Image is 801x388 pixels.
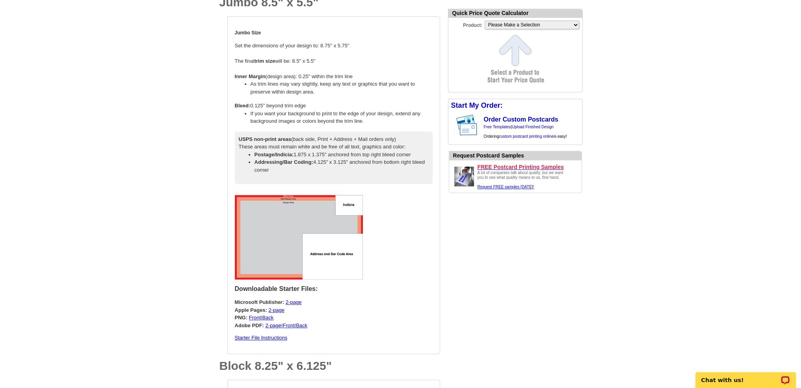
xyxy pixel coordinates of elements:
[254,58,275,64] strong: trim size
[448,99,582,112] div: Start My Order:
[266,322,281,328] a: 2-page
[239,136,292,142] strong: USPS non-print areas
[235,285,318,292] strong: Downloadable Starter Files:
[452,165,476,188] img: Upload a design ready to be printed
[282,322,294,328] a: Front
[268,307,284,313] a: 2-page
[251,110,433,125] li: If you want your background to print to the edge of your design, extend any background images or ...
[235,315,248,321] strong: PNG:
[255,152,294,157] strong: Postage/Indicia:
[235,307,267,313] strong: Apple Pages:
[249,315,261,321] a: Front
[235,298,433,329] p: | | |
[219,360,440,372] h1: Block 8.25" x 6.125"
[235,131,433,184] div: (back side, Print + Address + Mail orders only) These areas must remain white and be free of all ...
[235,299,284,305] strong: Microsoft Publisher:
[235,195,363,279] img: jumbo postcard starter files
[478,185,534,189] a: Request FREE samples [DATE]!
[255,158,429,174] li: 4.125" x 3.125" anchored from bottom right bleed corner
[455,112,483,138] img: post card showing stamp and address area
[478,171,568,189] div: A lot of companies talk about quality, but we want you to see what quality means to us, first hand.
[255,159,314,165] strong: Addressing/Bar Coding:
[478,163,578,171] a: FREE Postcard Printing Samples
[296,322,307,328] a: Back
[448,20,484,29] label: Product:
[484,125,511,129] a: Free Templates
[255,151,429,159] li: 1.875 x 1.375" anchored from top right bleed corner
[484,116,558,123] a: Order Custom Postcards
[286,299,301,305] a: 2-page
[453,152,582,160] div: Request Postcard Samples
[235,335,288,341] a: Starter File Instructions
[512,125,554,129] a: Upload Finished Design
[235,30,433,36] h4: Jumbo Size
[484,125,567,139] span: | Ordering is easy!
[235,322,264,328] strong: Adobe PDF:
[499,134,553,139] a: custom postcard printing online
[690,363,801,388] iframe: LiveChat chat widget
[251,80,433,96] li: As trim lines may vary slightly, keep any text or graphics that you want to preserve within desig...
[448,112,455,138] img: background image for postcard
[262,315,273,321] a: Back
[234,23,433,189] td: Set the dimensions of your design to: 8.75" x 5.75" The final will be: 8.5" x 5.5" (design area):...
[235,73,266,79] strong: Inner Margin
[448,9,582,18] div: Quick Price Quote Calculator
[235,103,251,109] strong: Bleed:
